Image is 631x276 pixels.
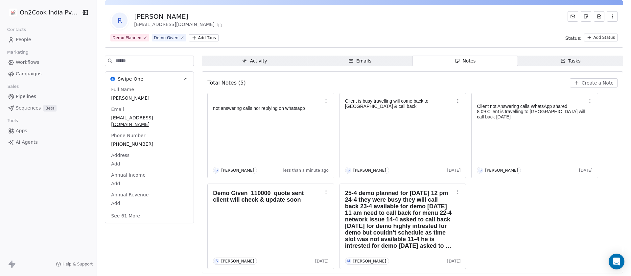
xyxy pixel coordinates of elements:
[118,76,143,82] span: Swipe One
[110,106,125,113] span: Email
[283,168,328,173] span: less than a minute ago
[347,259,350,264] div: M
[5,34,91,45] a: People
[5,68,91,79] a: Campaigns
[584,34,618,41] button: Add Status
[110,132,147,139] span: Phone Number
[111,95,188,101] span: [PERSON_NAME]
[134,21,224,29] div: [EMAIL_ADDRESS][DOMAIN_NAME]
[20,8,79,17] span: On2Cook India Pvt. Ltd.
[43,105,57,112] span: Beta
[56,262,93,267] a: Help & Support
[221,259,254,263] div: [PERSON_NAME]
[111,141,188,147] span: [PHONE_NUMBER]
[353,259,386,263] div: [PERSON_NAME]
[345,98,454,109] p: Client is busy travelling will come back to [GEOGRAPHIC_DATA] & call back
[5,137,91,148] a: AI Agents
[447,259,461,264] span: [DATE]
[5,116,21,126] span: Tools
[105,72,194,86] button: Swipe OneSwipe One
[16,70,41,77] span: Campaigns
[565,35,581,41] span: Status:
[570,78,618,88] button: Create a Note
[242,58,267,64] div: Activity
[4,47,31,57] span: Marketing
[315,259,329,264] span: [DATE]
[110,86,135,93] span: Full Name
[111,161,188,167] span: Add
[16,139,38,146] span: AI Agents
[221,168,254,173] div: [PERSON_NAME]
[477,104,586,109] p: Client not Answering calls WhatsApp shared
[16,127,27,134] span: Apps
[110,172,147,178] span: Annual Income
[16,36,31,43] span: People
[213,190,322,203] h1: Demo Given 110000 quote sent client will check & update soon
[5,91,91,102] a: Pipelines
[345,190,454,249] h1: 25-4 demo planned for [DATE] 12 pm 24-4 they were busy they will call back 23-4 available for dem...
[5,103,91,113] a: SequencesBeta
[9,9,17,16] img: on2cook%20logo-04%20copy.jpg
[110,191,150,198] span: Annual Revenue
[62,262,93,267] span: Help & Support
[447,168,461,173] span: [DATE]
[579,168,593,173] span: [DATE]
[111,200,188,207] span: Add
[5,82,22,91] span: Sales
[134,12,224,21] div: [PERSON_NAME]
[582,80,614,86] span: Create a Note
[216,168,218,173] div: S
[16,105,41,112] span: Sequences
[111,180,188,187] span: Add
[477,109,586,119] p: 8 09 Client is travelling to [GEOGRAPHIC_DATA] will call back [DATE]
[560,58,581,64] div: Tasks
[353,168,386,173] div: [PERSON_NAME]
[5,57,91,68] a: Workflows
[112,35,141,41] div: Demo Planned
[216,259,218,264] div: S
[5,125,91,136] a: Apps
[111,114,188,128] span: [EMAIL_ADDRESS][DOMAIN_NAME]
[609,254,624,269] div: Open Intercom Messenger
[110,152,131,159] span: Address
[213,106,322,111] p: not answering calls nor replying on whatsapp
[107,210,144,222] button: See 61 More
[112,13,128,28] span: R
[105,86,194,223] div: Swipe OneSwipe One
[479,168,481,173] div: S
[16,93,36,100] span: Pipelines
[16,59,39,66] span: Workflows
[110,77,115,81] img: Swipe One
[348,168,350,173] div: S
[207,79,245,87] span: Total Notes (5)
[348,58,371,64] div: Emails
[4,25,29,35] span: Contacts
[8,7,77,18] button: On2Cook India Pvt. Ltd.
[189,34,219,41] button: Add Tags
[485,168,518,173] div: [PERSON_NAME]
[154,35,178,41] div: Demo Given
